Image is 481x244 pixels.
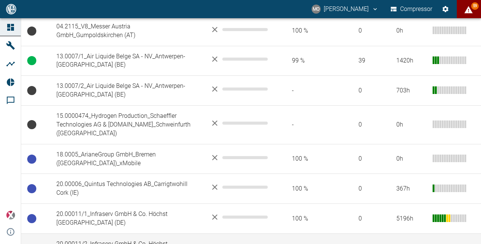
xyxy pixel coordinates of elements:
[280,27,334,35] span: 100 %
[50,204,204,234] td: 20.00011/1_Infraserv GmbH & Co. Höchst [GEOGRAPHIC_DATA] (DE)
[50,16,204,46] td: 04.2115_V8_Messer Austria GmbH_Gumpoldskirchen (AT)
[280,185,334,193] span: 100 %
[50,76,204,106] td: 13.0007/2_Air Liquide Belge SA - NV_Antwerpen-[GEOGRAPHIC_DATA] (BE)
[5,4,17,14] img: logo
[346,86,384,95] span: 0
[396,185,427,193] div: 367 h
[50,106,204,144] td: 15.0000474_Hydrogen Production_Schaeffler Technologies AG & [DOMAIN_NAME]_Schweinfurth ([GEOGRAPH...
[396,214,427,223] div: 5196 h
[27,184,36,193] span: Betriebsbereit
[396,86,427,95] div: 703 h
[27,155,36,164] span: Betriebsbereit
[280,56,334,65] span: 99 %
[210,153,268,162] div: No data
[210,84,268,94] div: No data
[210,183,268,192] div: No data
[312,5,321,14] div: MO
[210,25,268,34] div: No data
[50,144,204,174] td: 18.0005_ArianeGroup GmbH_Bremen ([GEOGRAPHIC_DATA])_xMobile
[27,214,36,223] span: Betriebsbereit
[396,27,427,35] div: 0 h
[280,155,334,163] span: 100 %
[6,211,15,220] img: Xplore Logo
[396,120,427,129] div: 0 h
[346,120,384,129] span: 0
[310,2,380,16] button: mario.oeser@neuman-esser.com
[210,119,268,128] div: No data
[210,213,268,222] div: No data
[210,55,268,64] div: No data
[280,120,334,129] span: -
[346,155,384,163] span: 0
[50,174,204,204] td: 20.00006_Quintus Technologies AB_Carrigtwohill Cork (IE)
[396,56,427,65] div: 1420 h
[389,2,434,16] button: Compressor
[27,86,36,95] span: Keine Daten
[396,155,427,163] div: 0 h
[439,2,452,16] button: Einstellungen
[471,2,479,10] span: 59
[27,56,36,65] span: Betrieb
[346,185,384,193] span: 0
[346,27,384,35] span: 0
[27,27,36,36] span: Keine Daten
[27,120,36,129] span: Keine Daten
[346,56,384,65] span: 39
[346,214,384,223] span: 0
[50,46,204,76] td: 13.0007/1_Air Liquide Belge SA - NV_Antwerpen-[GEOGRAPHIC_DATA] (BE)
[280,214,334,223] span: 100 %
[280,86,334,95] span: -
